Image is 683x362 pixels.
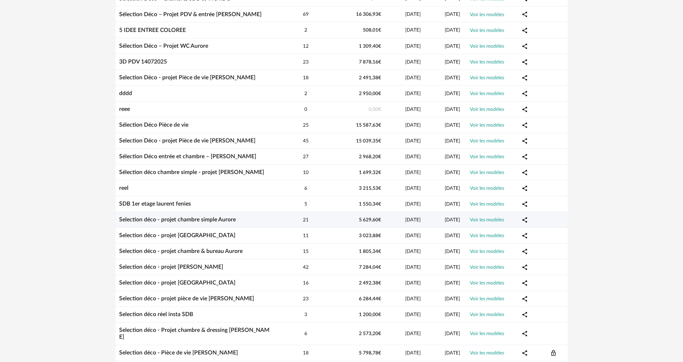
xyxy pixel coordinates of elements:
span: 2 968,20 [359,154,381,159]
span: [DATE] [445,265,460,270]
span: [DATE] [405,75,421,80]
span: [DATE] [405,233,421,238]
span: [DATE] [405,202,421,207]
span: [DATE] [445,28,460,33]
span: 42 [303,265,309,270]
span: [DATE] [445,186,460,191]
span: 6 [304,331,307,336]
span: 508,01 [363,28,381,33]
span: € [378,123,381,128]
span: Devis [550,350,557,356]
span: [DATE] [405,170,421,175]
span: 2 491,38 [359,75,381,80]
span: [DATE] [405,12,421,17]
span: 6 [304,186,307,191]
span: 5 798,78 [359,351,381,356]
span: € [378,202,381,207]
span: [DATE] [445,91,460,96]
span: [DATE] [405,186,421,191]
span: 69 [303,12,309,17]
span: [DATE] [445,107,460,112]
span: [DATE] [405,107,421,112]
a: Selection Déco - projet Pièce de vie [PERSON_NAME] [119,75,256,80]
span: Share Variant icon [521,75,528,80]
a: Voir les modèles [470,75,504,80]
span: [DATE] [405,265,421,270]
span: 0 [304,107,307,112]
span: € [378,296,381,301]
span: [DATE] [405,351,421,356]
a: Selection déco - projet pièce de vie [PERSON_NAME] [119,296,254,301]
span: [DATE] [405,91,421,96]
a: Selection déco - projet [PERSON_NAME] [119,264,223,270]
span: [DATE] [445,44,460,49]
span: [DATE] [445,217,460,222]
a: Selection déco - projet chambre & bureau Aurore [119,248,243,254]
span: [DATE] [445,170,460,175]
a: 5 IDEE ENTREE COLOREE [119,27,186,33]
span: [DATE] [445,331,460,336]
span: € [378,75,381,80]
span: € [378,170,381,175]
span: € [378,312,381,317]
span: [DATE] [445,233,460,238]
span: [DATE] [445,138,460,144]
span: [DATE] [445,75,460,80]
span: € [378,91,381,96]
span: 16 [303,281,309,286]
a: Sélection Déco Pièce de vie [119,122,188,128]
span: € [378,12,381,17]
a: Voir les modèles [470,265,504,270]
a: Voir les modèles [470,249,504,254]
a: SDB 1er etage laurent fenies [119,201,191,207]
span: Share Variant icon [521,296,528,301]
span: [DATE] [405,331,421,336]
span: Share Variant icon [521,11,528,17]
span: € [378,154,381,159]
span: 1 200,00 [359,312,381,317]
a: Voir les modèles [470,217,504,222]
a: Sélection déco chambre simple - projet [PERSON_NAME] [119,169,264,175]
a: Voir les modèles [470,281,504,286]
a: Sélection Déco – Projet WC Aurore [119,43,208,49]
span: € [378,28,381,33]
a: Voir les modèles [470,107,504,112]
a: Sélection Déco entrée et chambre – [PERSON_NAME] [119,154,256,159]
a: Voir les modèles [470,60,504,65]
span: 18 [303,351,309,356]
span: Share Variant icon [521,59,528,65]
a: Voir les modèles [470,28,504,33]
a: 3D PDV 14072025 [119,59,167,65]
span: 7 878,16 [359,60,381,65]
span: 25 [303,123,309,128]
span: € [378,249,381,254]
span: 5 [304,202,307,207]
span: € [378,233,381,238]
span: 1 805,34 [359,249,381,254]
span: 3 023,88 [359,233,381,238]
span: € [378,351,381,356]
a: reel [119,185,128,191]
span: Share Variant icon [521,106,528,112]
a: Selection déco - Projet chambre & dressing [PERSON_NAME] [119,327,270,340]
span: 3 215,53 [359,186,381,191]
span: 1 309,40 [359,44,381,49]
span: Share Variant icon [521,280,528,286]
a: Selection déco - Pièce de vie [PERSON_NAME] [119,350,238,356]
span: 23 [303,296,309,301]
span: 21 [303,217,309,222]
span: € [378,107,381,112]
span: Share Variant icon [521,248,528,254]
span: € [378,60,381,65]
span: 15 587,63 [356,123,381,128]
span: 1 550,34 [359,202,381,207]
span: 16 306,93 [356,12,381,17]
a: Selection Déco - projet Pièce de vie [PERSON_NAME] [119,138,256,144]
span: [DATE] [445,154,460,159]
span: [DATE] [445,60,460,65]
a: reee [119,106,130,112]
span: 10 [303,170,309,175]
a: Voir les modèles [470,233,504,238]
a: dddd [119,90,132,96]
span: € [378,265,381,270]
